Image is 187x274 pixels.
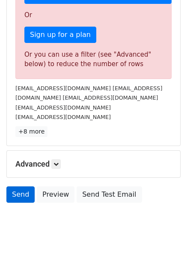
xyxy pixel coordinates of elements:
div: Or you can use a filter (see "Advanced" below) to reduce the number of rows [24,50,163,69]
a: Send Test Email [77,186,142,203]
small: [EMAIL_ADDRESS][DOMAIN_NAME] [15,114,111,120]
p: Or [24,11,163,20]
a: Send [6,186,35,203]
a: Preview [37,186,74,203]
a: Sign up for a plan [24,27,96,43]
small: [EMAIL_ADDRESS][DOMAIN_NAME] [15,104,111,111]
a: +8 more [15,126,47,137]
iframe: Chat Widget [144,233,187,274]
h5: Advanced [15,159,172,169]
small: [EMAIL_ADDRESS][DOMAIN_NAME] [EMAIL_ADDRESS][DOMAIN_NAME] [EMAIL_ADDRESS][DOMAIN_NAME] [15,85,162,101]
